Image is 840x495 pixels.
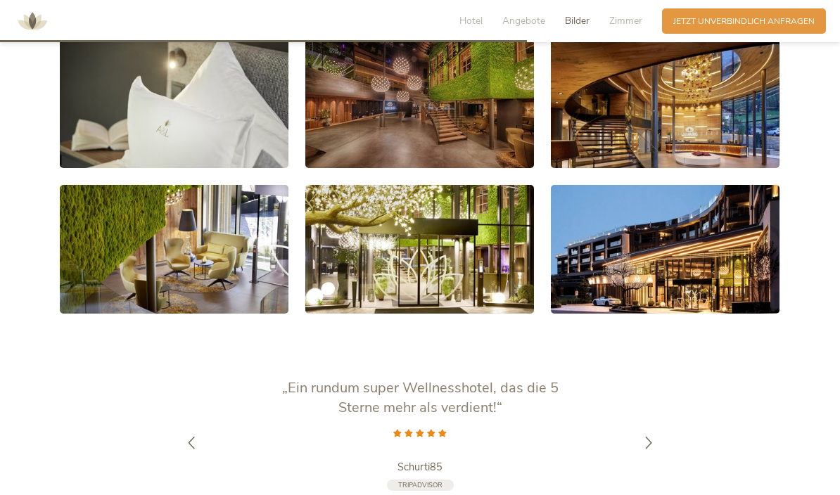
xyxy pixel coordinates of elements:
span: Hotel [459,14,483,27]
span: „Ein rundum super Wellnesshotel, das die 5 Sterne mehr als verdient!“ [282,378,559,417]
a: Schurti85 [279,460,561,474]
span: Zimmer [609,14,642,27]
span: Bilder [565,14,590,27]
span: Angebote [502,14,545,27]
span: Schurti85 [397,460,443,474]
span: Jetzt unverbindlich anfragen [673,15,815,27]
a: AMONTI & LUNARIS Wellnessresort [11,17,53,25]
a: Tripadvisor [387,480,454,491]
span: Tripadvisor [398,480,443,489]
